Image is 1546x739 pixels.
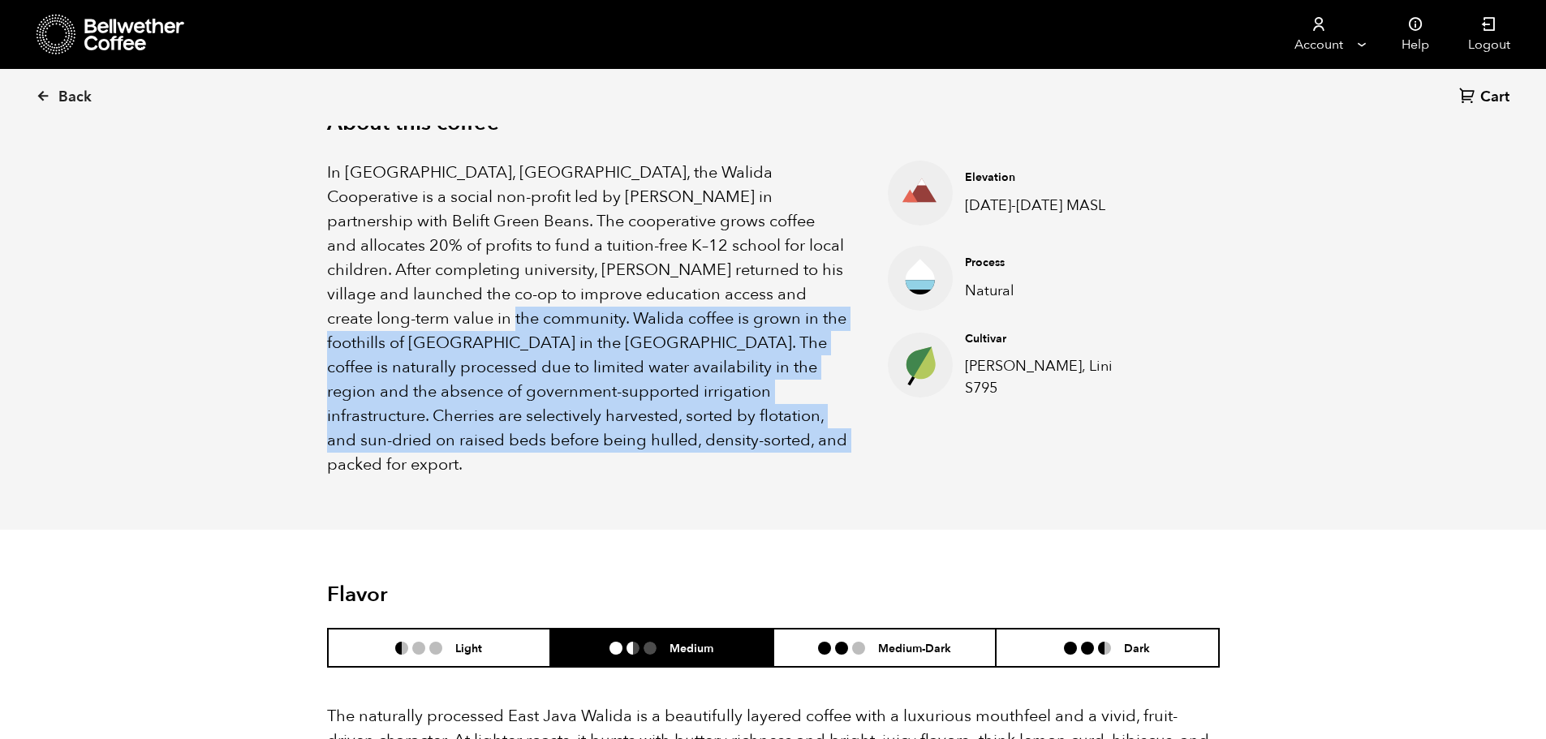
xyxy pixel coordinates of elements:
[327,582,625,608] h2: Flavor
[965,331,1136,347] h4: Cultivar
[1459,87,1514,109] a: Cart
[1124,641,1150,655] h6: Dark
[965,280,1136,302] p: Natural
[965,195,1136,217] p: [DATE]-[DATE] MASL
[327,110,1220,136] h2: About this coffee
[965,255,1136,271] h4: Process
[58,88,92,107] span: Back
[965,170,1136,186] h4: Elevation
[327,161,848,477] p: In [GEOGRAPHIC_DATA], [GEOGRAPHIC_DATA], the Walida Cooperative is a social non-profit led by [PE...
[965,355,1136,399] p: [PERSON_NAME], Lini S795
[878,641,951,655] h6: Medium-Dark
[1480,88,1509,107] span: Cart
[455,641,482,655] h6: Light
[670,641,713,655] h6: Medium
